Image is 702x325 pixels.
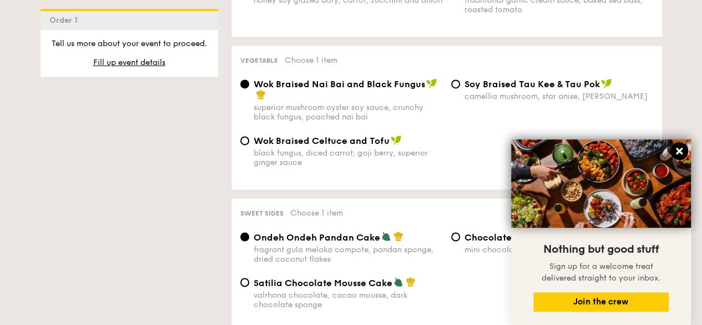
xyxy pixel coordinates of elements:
[464,232,540,242] span: Chocolate Eclair
[254,290,442,309] div: valrhona chocolate, cacao mousse, dark chocolate sponge
[49,16,82,25] span: Order 1
[240,79,249,88] input: Wok Braised Nai Bai and Black Fungussuperior mushroom oyster soy sauce, crunchy black fungus, poa...
[451,232,460,241] input: Chocolate Eclairmini chocolate eclair with creamy custard filling
[290,208,343,218] span: Choose 1 item
[256,89,266,99] img: icon-chef-hat.a58ddaea.svg
[254,232,380,242] span: Ondeh Ondeh Pandan Cake
[464,92,653,101] div: camellia mushroom, star anise, [PERSON_NAME]
[93,58,165,67] span: Fill up event details
[393,231,403,241] img: icon-chef-hat.a58ddaea.svg
[254,148,442,167] div: black fungus, diced carrot, goji berry, superior ginger sauce
[240,57,278,64] span: Vegetable
[240,278,249,287] input: Satilia Chocolate Mousse Cakevalrhona chocolate, cacao mousse, dark chocolate sponge
[543,243,659,256] span: Nothing but good stuff
[381,231,391,241] img: icon-vegetarian.fe4039eb.svg
[254,244,442,263] div: fragrant gula melaka compote, pandan sponge, dried coconut flakes
[601,78,612,88] img: icon-vegan.f8ff3823.svg
[451,79,460,88] input: ⁠Soy Braised Tau Kee & Tau Pokcamellia mushroom, star anise, [PERSON_NAME]
[393,277,403,287] img: icon-vegetarian.fe4039eb.svg
[240,209,284,217] span: Sweet sides
[464,79,600,89] span: ⁠Soy Braised Tau Kee & Tau Pok
[406,277,416,287] img: icon-chef-hat.a58ddaea.svg
[511,139,691,228] img: DSC07876-Edit02-Large.jpeg
[533,292,669,312] button: Join the crew
[464,244,653,254] div: mini chocolate eclair with creamy custard filling
[254,136,390,146] span: Wok Braised Celtuce and Tofu
[254,79,425,89] span: Wok Braised Nai Bai and Black Fungus
[426,78,437,88] img: icon-vegan.f8ff3823.svg
[240,136,249,145] input: Wok Braised Celtuce and Tofublack fungus, diced carrot, goji berry, superior ginger sauce
[391,135,402,145] img: icon-vegan.f8ff3823.svg
[285,56,337,65] span: Choose 1 item
[254,277,392,288] span: Satilia Chocolate Mousse Cake
[49,38,209,49] p: Tell us more about your event to proceed.
[240,232,249,241] input: Ondeh Ondeh Pandan Cakefragrant gula melaka compote, pandan sponge, dried coconut flakes
[542,262,660,283] span: Sign up for a welcome treat delivered straight to your inbox.
[670,142,688,160] button: Close
[254,103,442,122] div: superior mushroom oyster soy sauce, crunchy black fungus, poached nai bai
